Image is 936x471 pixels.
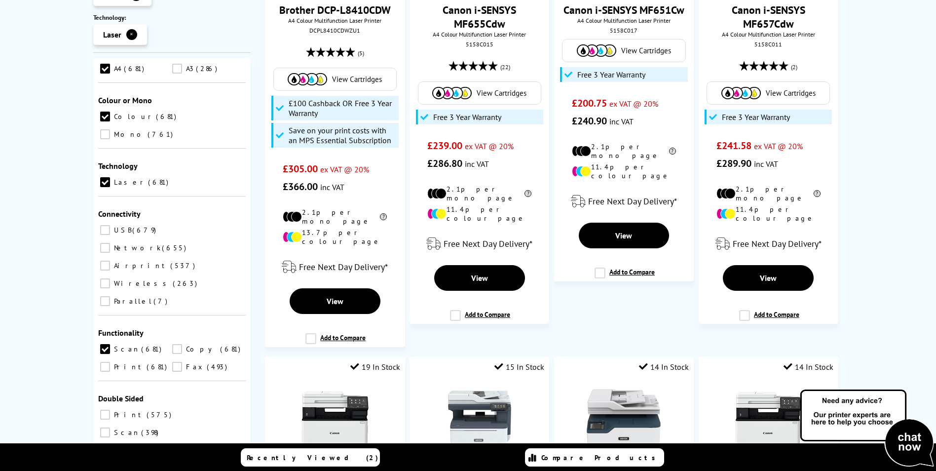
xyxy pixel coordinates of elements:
img: Cartridges [432,87,472,99]
input: USB 679 [100,225,110,235]
input: Airprint 537 [100,261,110,271]
a: Recently Viewed (2) [241,448,380,467]
span: £305.00 [283,162,318,175]
input: A3 286 [172,64,182,74]
li: 13.7p per colour page [283,228,387,246]
input: Fax 493 [172,362,182,372]
span: ex VAT @ 20% [320,164,369,174]
span: 655 [162,243,188,252]
input: Network 655 [100,243,110,253]
input: Print 575 [100,410,110,420]
span: Double Sided [98,393,144,403]
span: 7 [153,297,170,306]
span: ex VAT @ 20% [465,141,514,151]
span: 493 [207,362,229,371]
span: Functionality [98,328,144,338]
a: View Cartridges [712,87,824,99]
span: Colour or Mono [98,95,152,105]
a: View [290,288,380,314]
span: 681 [141,345,164,353]
span: USB [112,226,131,235]
a: View Cartridges [279,73,391,85]
span: £239.00 [427,139,462,152]
input: Print 681 [100,362,110,372]
span: 681 [147,362,169,371]
span: 681 [124,64,147,73]
span: Airprint [112,261,169,270]
span: 679 [132,226,158,235]
span: Copy [184,345,219,353]
span: inc VAT [609,117,634,126]
a: Compare Products [525,448,664,467]
span: £286.80 [427,157,462,170]
span: Connectivity [98,209,141,219]
input: Parallel 7 [100,296,110,306]
span: Colour [112,112,155,121]
span: View Cartridges [766,88,816,98]
div: modal_delivery [704,230,833,258]
li: 11.4p per colour page [572,162,676,180]
input: A4 681 [100,64,110,74]
input: Mono 761 [100,129,110,139]
span: Free Next Day Delivery* [733,238,822,249]
span: Technology : [93,13,182,22]
div: modal_delivery [559,188,689,215]
a: View [434,265,525,291]
a: Canon i-SENSYS MF655Cdw [443,3,516,31]
span: A4 [112,64,123,73]
a: View Cartridges [423,87,536,99]
img: Cartridges [577,44,616,57]
span: (2) [791,58,797,77]
span: Scan [112,345,140,353]
span: 398 [141,428,161,437]
span: Wireless [112,279,172,288]
span: Compare Products [541,453,661,462]
li: 2.1p per mono page [716,185,821,202]
input: Scan 398 [100,428,110,437]
input: Scan 681 [100,344,110,354]
span: Network [112,243,161,252]
span: View [327,296,343,306]
span: £241.58 [716,139,751,152]
span: A4 Colour Multifunction Laser Printer [414,31,544,38]
a: Canon i-SENSYS MF657Cdw [732,3,805,31]
input: Copy 681 [172,344,182,354]
li: 11.4p per colour page [716,205,821,223]
span: Mono [112,130,147,139]
span: inc VAT [754,159,778,169]
span: ex VAT @ 20% [754,141,803,151]
span: View [760,273,777,283]
span: £366.00 [283,180,318,193]
span: Laser [103,30,121,39]
span: View Cartridges [621,46,671,55]
div: 19 In Stock [350,362,400,372]
span: Recently Viewed (2) [247,453,378,462]
span: Print [112,410,146,419]
span: (5) [358,44,364,63]
span: 537 [170,261,197,270]
span: A3 [184,64,195,73]
span: View Cartridges [332,75,382,84]
a: View [579,223,670,248]
span: A4 Colour Multifunction Laser Printer [704,31,833,38]
img: xerox-c325-front-small.jpg [443,389,517,463]
li: 2.1p per mono page [572,142,676,160]
span: Print [112,362,146,371]
img: Open Live Chat window [798,388,936,469]
span: (22) [500,58,510,77]
a: Canon i-SENSYS MF651Cw [563,3,684,17]
label: Add to Compare [305,333,366,352]
span: 681 [148,178,171,187]
span: Free Next Day Delivery* [588,196,677,207]
img: Canon-MF754Cdw-Front-Small.jpg [298,389,372,463]
span: £289.90 [716,157,751,170]
span: Free Next Day Delivery* [444,238,532,249]
label: Add to Compare [450,310,510,329]
span: inc VAT [465,159,489,169]
label: Add to Compare [595,268,655,286]
img: Canon-MF752Cdw-Front-Small.jpg [731,389,805,463]
div: DCPL8410CDWZU1 [272,27,397,34]
div: modal_delivery [414,230,544,258]
div: 5158C017 [562,27,686,34]
span: A4 Colour Multifunction Laser Printer [559,17,689,24]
